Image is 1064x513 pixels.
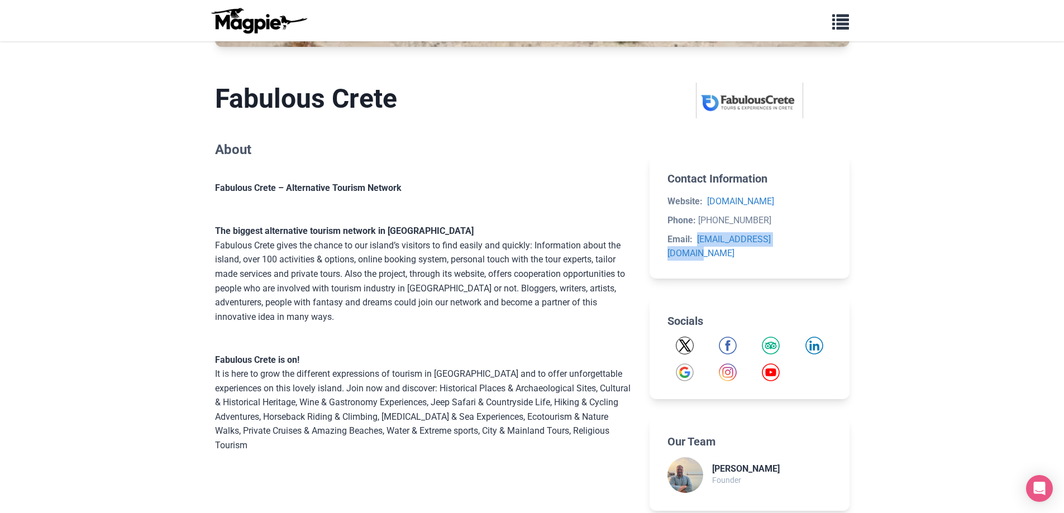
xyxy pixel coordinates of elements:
img: Tripadvisor icon [762,337,780,354]
img: Facebook icon [719,337,737,354]
strong: Website: [667,196,703,207]
a: YouTube [762,363,780,381]
img: logo-ab69f6fb50320c5b225c76a69d11143b.png [208,7,309,34]
a: LinkedIn [805,337,823,354]
img: Instagram icon [719,363,737,381]
div: Fabulous Crete gives the chance to our island’s visitors to find easily and quickly: Information ... [215,238,632,353]
li: [PHONE_NUMBER] [667,213,831,228]
img: Fabulous Crete logo [696,83,803,118]
h3: [PERSON_NAME] [712,463,780,474]
a: Google [676,363,694,381]
h2: Contact Information [667,172,831,185]
h2: Socials [667,314,831,328]
img: Ioannis Thimianos [667,457,703,493]
strong: Phone: [667,215,696,226]
h1: Fabulous Crete [215,83,632,115]
img: Google icon [676,363,694,381]
strong: Email: [667,234,693,244]
p: Founder [712,474,780,486]
img: YouTube icon [762,363,780,381]
div: Open Intercom Messenger [1026,475,1053,502]
h2: About [215,142,632,158]
a: Twitter [676,337,694,354]
img: LinkedIn icon [805,337,823,354]
a: [EMAIL_ADDRESS][DOMAIN_NAME] [667,234,771,259]
strong: Fabulous Crete is on! [215,354,299,365]
a: Tripadvisor [762,337,780,354]
div: It is here to grow the different expressions of tourism in [GEOGRAPHIC_DATA] and to offer unforge... [215,367,632,481]
img: Twitter icon [676,337,694,354]
a: [DOMAIN_NAME] [707,196,774,207]
h2: Our Team [667,435,831,448]
strong: Fabulous Crete – Alternative Tourism Network [215,183,402,193]
a: Instagram [719,363,737,381]
a: Facebook [719,337,737,354]
strong: The biggest alternative tourism network in [GEOGRAPHIC_DATA] [215,226,474,236]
